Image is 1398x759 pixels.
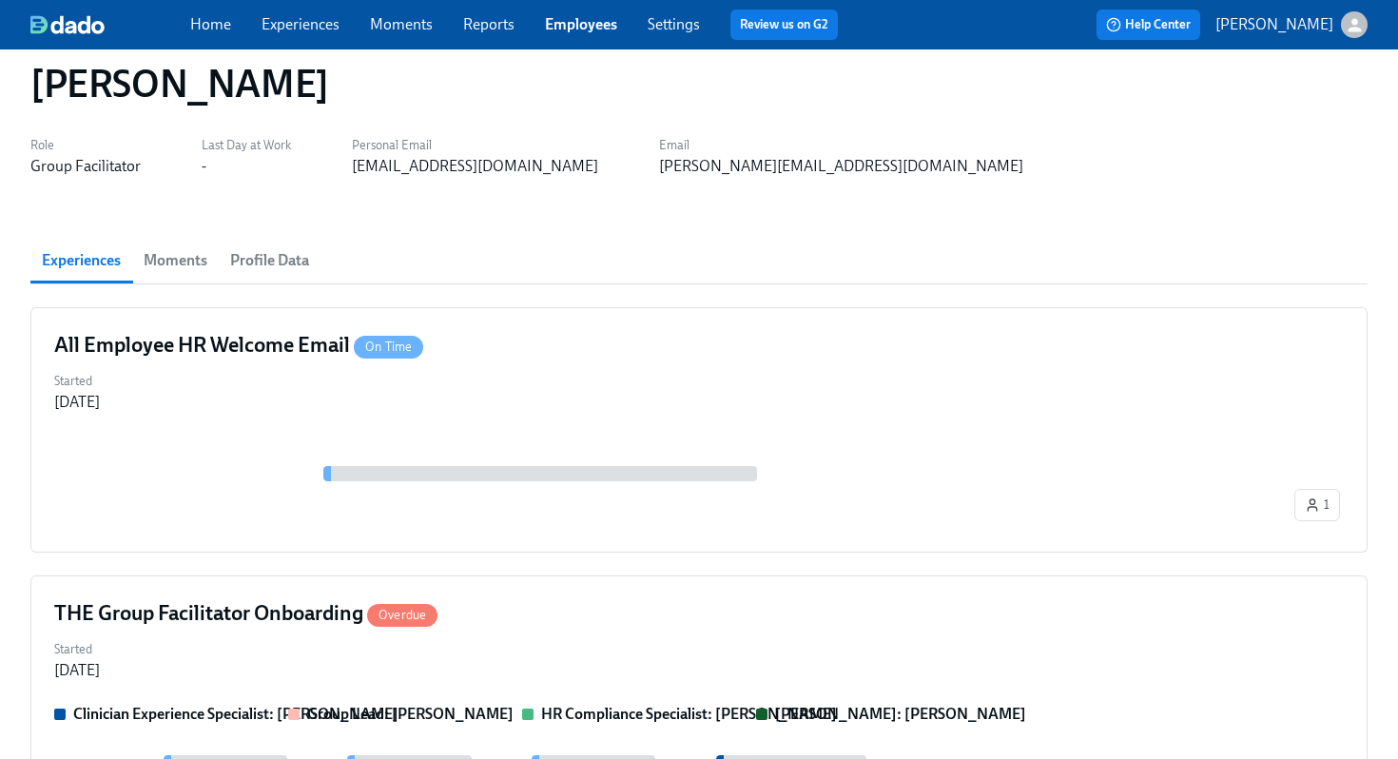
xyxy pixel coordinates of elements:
[367,608,437,622] span: Overdue
[659,135,1023,156] label: Email
[30,15,190,34] a: dado
[740,15,828,34] a: Review us on G2
[659,156,1023,177] div: [PERSON_NAME][EMAIL_ADDRESS][DOMAIN_NAME]
[545,15,617,33] a: Employees
[1305,496,1330,515] span: 1
[54,660,100,681] div: [DATE]
[202,156,206,177] div: -
[30,15,105,34] img: dado
[202,135,291,156] label: Last Day at Work
[648,15,700,33] a: Settings
[352,135,598,156] label: Personal Email
[54,371,100,392] label: Started
[1294,489,1340,521] button: 1
[30,135,141,156] label: Role
[307,705,514,723] strong: Group Lead: [PERSON_NAME]
[730,10,838,40] button: Review us on G2
[1097,10,1200,40] button: Help Center
[352,156,598,177] div: [EMAIL_ADDRESS][DOMAIN_NAME]
[1215,11,1368,38] button: [PERSON_NAME]
[463,15,515,33] a: Reports
[144,247,207,274] span: Moments
[262,15,340,33] a: Experiences
[54,639,100,660] label: Started
[1106,15,1191,34] span: Help Center
[370,15,433,33] a: Moments
[54,331,423,360] h4: All Employee HR Welcome Email
[54,599,437,628] h4: THE Group Facilitator Onboarding
[42,247,121,274] span: Experiences
[190,15,231,33] a: Home
[1215,14,1333,35] p: [PERSON_NAME]
[541,705,837,723] strong: HR Compliance Specialist: [PERSON_NAME]
[30,156,141,177] div: Group Facilitator
[73,705,398,723] strong: Clinician Experience Specialist: [PERSON_NAME]
[30,61,329,107] h1: [PERSON_NAME]
[230,247,309,274] span: Profile Data
[775,705,1026,723] strong: [PERSON_NAME]: [PERSON_NAME]
[354,340,423,354] span: On Time
[54,392,100,413] div: [DATE]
